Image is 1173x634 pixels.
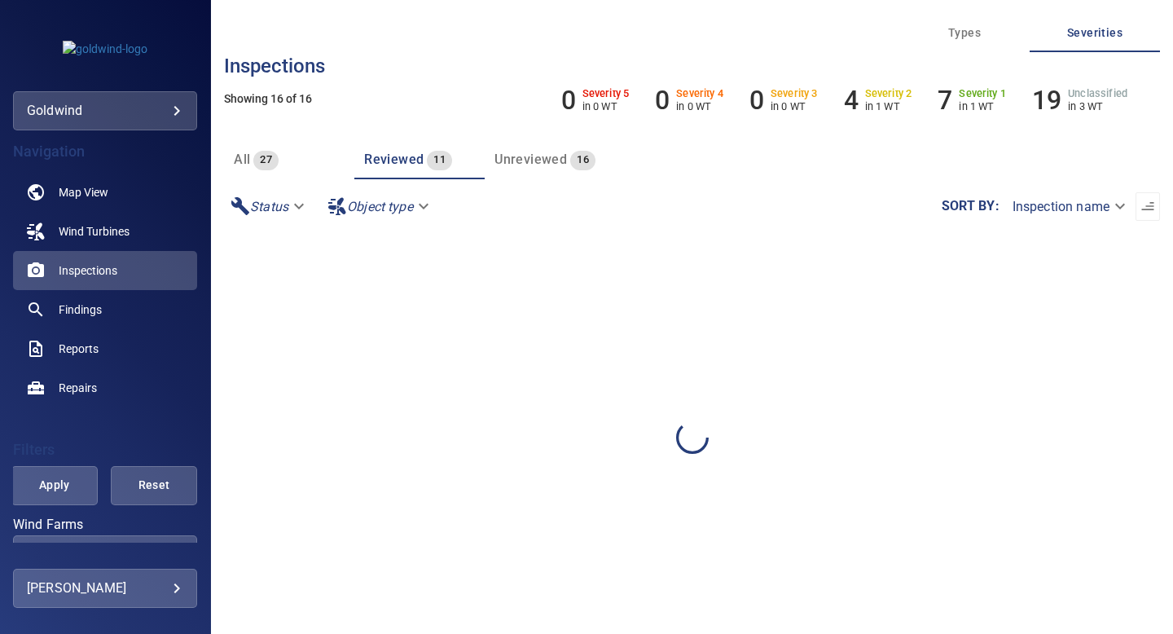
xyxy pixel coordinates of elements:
h5: Showing 16 of 16 [224,93,1160,105]
a: inspections active [13,251,197,290]
h3: Inspections [224,55,1160,77]
h6: 4 [844,85,859,116]
a: reports noActive [13,329,197,368]
p: in 1 WT [865,100,912,112]
span: Apply [32,475,77,495]
h6: 0 [655,85,670,116]
span: Repairs [59,380,97,396]
h6: Severity 3 [771,88,818,99]
span: Types [909,23,1020,43]
div: goldwind [27,98,183,124]
p: in 1 WT [959,100,1006,112]
span: Severities [1039,23,1150,43]
h6: Severity 5 [582,88,630,99]
p: in 0 WT [582,100,630,112]
button: Apply [11,466,98,505]
span: Reviewed [364,152,424,167]
a: findings noActive [13,290,197,329]
h6: 0 [561,85,576,116]
p: in 0 WT [676,100,723,112]
span: Wind Turbines [59,223,130,240]
li: Severity 3 [749,85,818,116]
div: Wind Farms [13,535,197,575]
span: 27 [253,151,279,170]
button: Sort list from oldest to newest [1136,192,1160,221]
li: Severity 1 [938,85,1006,116]
span: 11 [427,151,452,170]
h4: Filters [13,442,197,458]
span: Map View [59,184,108,200]
span: 16 [570,151,595,170]
a: windturbines noActive [13,212,197,251]
span: All [234,152,250,167]
a: map noActive [13,173,197,212]
li: Severity Unclassified [1032,85,1127,116]
h6: Severity 2 [865,88,912,99]
li: Severity 2 [844,85,912,116]
button: Reset [111,466,197,505]
a: repairs noActive [13,368,197,407]
em: Status [250,199,288,214]
h6: Severity 4 [676,88,723,99]
div: Inspection name [999,192,1136,221]
h6: Unclassified [1068,88,1127,99]
h6: Severity 1 [959,88,1006,99]
div: [PERSON_NAME] [27,575,183,601]
h4: Navigation [13,143,197,160]
span: Findings [59,302,102,318]
span: Inspections [59,262,117,279]
label: Wind Farms [13,518,197,531]
span: Reports [59,341,99,357]
p: in 3 WT [1068,100,1127,112]
h6: 7 [938,85,952,116]
li: Severity 4 [655,85,723,116]
img: goldwind-logo [63,41,147,57]
em: Object type [347,199,413,214]
p: in 0 WT [771,100,818,112]
span: Reset [131,475,177,495]
span: Unreviewed [494,152,567,167]
div: goldwind [13,91,197,130]
label: Sort by : [942,200,999,213]
div: Status [224,192,314,221]
h6: 0 [749,85,764,116]
h6: 19 [1032,85,1061,116]
div: Object type [321,192,439,221]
